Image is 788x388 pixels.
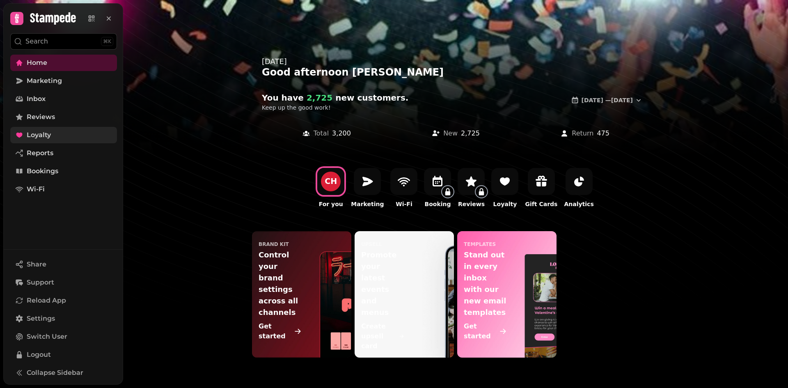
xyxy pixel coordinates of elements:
[10,365,117,381] button: Collapse Sidebar
[27,166,58,176] span: Bookings
[262,103,472,112] p: Keep up the good work!
[10,33,117,50] button: Search⌘K
[10,256,117,273] button: Share
[27,314,55,324] span: Settings
[27,259,46,269] span: Share
[259,241,289,248] p: Brand Kit
[10,91,117,107] a: Inbox
[424,200,451,208] p: Booking
[259,249,302,318] p: Control your brand settings across all channels
[355,231,454,358] a: upsellPromote your latest events and menusCreate upsell card
[27,148,53,158] span: Reports
[361,241,382,248] p: upsell
[361,249,404,318] p: Promote your latest events and menus
[319,200,343,208] p: For you
[10,292,117,309] button: Reload App
[464,321,497,341] p: Get started
[10,55,117,71] a: Home
[325,177,337,185] div: C H
[464,249,507,318] p: Stand out in every inbox with our new email templates
[27,278,54,287] span: Support
[10,181,117,197] a: Wi-Fi
[10,163,117,179] a: Bookings
[27,184,45,194] span: Wi-Fi
[27,94,46,104] span: Inbox
[27,332,67,342] span: Switch User
[304,93,332,103] span: 2,725
[525,200,557,208] p: Gift Cards
[259,321,292,341] p: Get started
[493,200,517,208] p: Loyalty
[27,350,51,360] span: Logout
[361,321,397,351] p: Create upsell card
[564,200,593,208] p: Analytics
[27,368,83,378] span: Collapse Sidebar
[10,310,117,327] a: Settings
[458,200,485,208] p: Reviews
[27,130,51,140] span: Loyalty
[10,274,117,291] button: Support
[457,231,557,358] a: templatesStand out in every inbox with our new email templatesGet started
[262,66,649,79] div: Good afternoon [PERSON_NAME]
[351,200,384,208] p: Marketing
[10,127,117,143] a: Loyalty
[10,109,117,125] a: Reviews
[27,296,66,305] span: Reload App
[252,231,351,358] a: Brand KitControl your brand settings across all channelsGet started
[10,347,117,363] button: Logout
[27,76,62,86] span: Marketing
[396,200,412,208] p: Wi-Fi
[27,112,55,122] span: Reviews
[582,97,633,103] span: [DATE] — [DATE]
[10,328,117,345] button: Switch User
[10,145,117,161] a: Reports
[10,73,117,89] a: Marketing
[564,92,649,108] button: [DATE] —[DATE]
[464,241,496,248] p: templates
[262,92,419,103] h2: You have new customer s .
[101,37,113,46] div: ⌘K
[27,58,47,68] span: Home
[25,37,48,46] p: Search
[262,56,649,67] div: [DATE]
